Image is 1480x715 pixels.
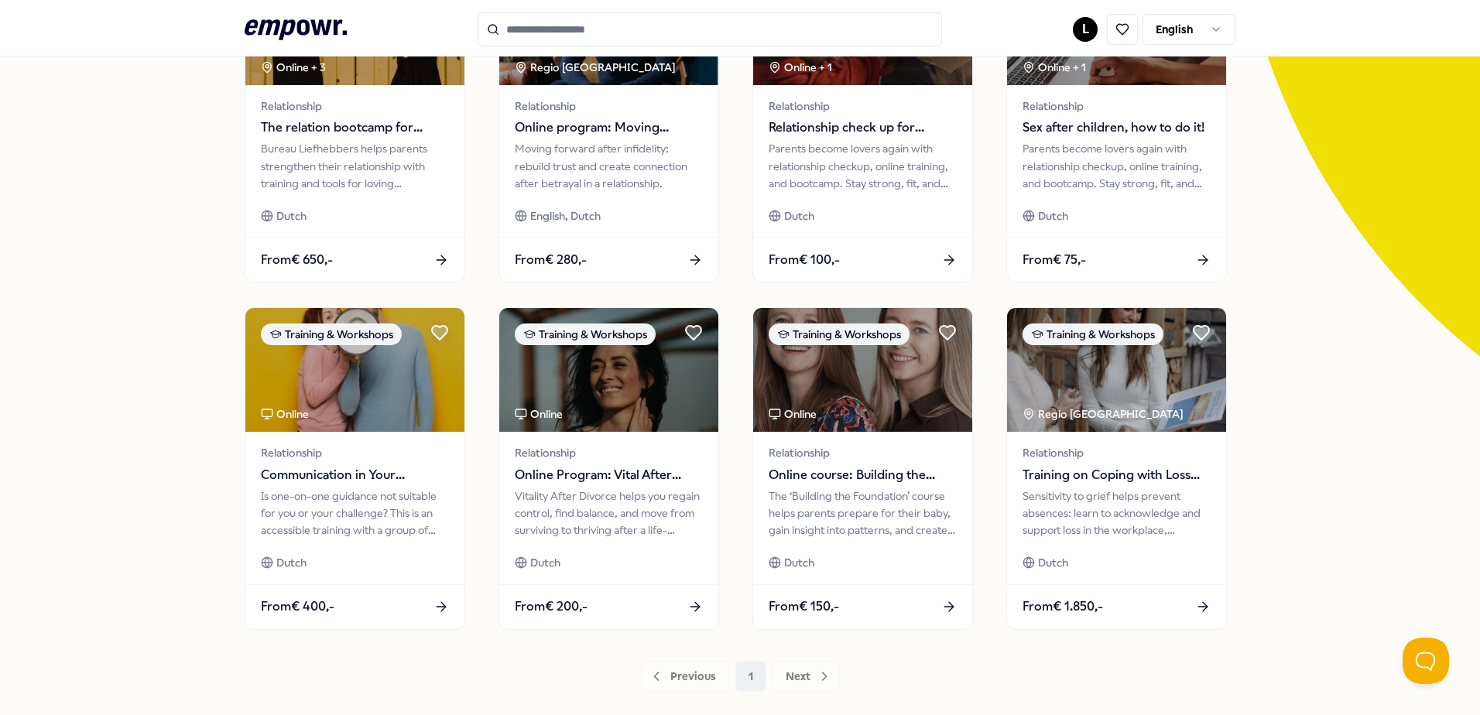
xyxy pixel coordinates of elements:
[515,250,587,270] span: From € 280,-
[769,59,832,76] div: Online + 1
[261,405,309,422] div: Online
[515,487,703,539] div: Vitality After Divorce helps you regain control, find balance, and move from surviving to thrivin...
[769,250,840,270] span: From € 100,-
[769,118,957,138] span: Relationship check up for parents
[769,323,910,345] div: Training & Workshops
[1403,638,1449,684] iframe: Help Scout Beacon - Open
[515,597,588,617] span: From € 200,-
[499,308,718,432] img: package image
[261,250,333,270] span: From € 650,-
[515,59,678,76] div: Regio [GEOGRAPHIC_DATA]
[1023,97,1211,115] span: Relationship
[515,118,703,138] span: Online program: Moving forward after infidelity
[261,444,449,461] span: Relationship
[1023,59,1086,76] div: Online + 1
[261,597,334,617] span: From € 400,-
[1023,597,1103,617] span: From € 1.850,-
[276,207,307,224] span: Dutch
[1023,118,1211,138] span: Sex after children, how to do it!
[515,444,703,461] span: Relationship
[498,307,719,629] a: package imageTraining & WorkshopsOnlineRelationshipOnline Program: Vital After DivorceVitality Af...
[784,207,814,224] span: Dutch
[769,405,817,422] div: Online
[769,487,957,539] div: The ‘Building the Foundation’ course helps parents prepare for their baby, gain insight into patt...
[784,554,814,571] span: Dutch
[1023,250,1086,270] span: From € 75,-
[769,444,957,461] span: Relationship
[261,118,449,138] span: The relation bootcamp for parents
[530,554,560,571] span: Dutch
[261,59,326,76] div: Online + 3
[515,140,703,192] div: Moving forward after infidelity: rebuild trust and create connection after betrayal in a relation...
[515,405,563,422] div: Online
[1038,554,1068,571] span: Dutch
[261,140,449,192] div: Bureau Liefhebbers helps parents strengthen their relationship with training and tools for loving...
[261,487,449,539] div: Is one-on-one guidance not suitable for you or your challenge? This is an accessible training wit...
[769,140,957,192] div: Parents become lovers again with relationship checkup, online training, and bootcamp. Stay strong...
[1023,465,1211,485] span: Training on Coping with Loss and Grief
[1023,444,1211,461] span: Relationship
[769,97,957,115] span: Relationship
[769,465,957,485] span: Online course: Building the Foundation
[530,207,601,224] span: English, Dutch
[753,308,972,432] img: package image
[1023,140,1211,192] div: Parents become lovers again with relationship checkup, online training, and bootcamp. Stay strong...
[276,554,307,571] span: Dutch
[1023,323,1163,345] div: Training & Workshops
[1007,308,1226,432] img: package image
[515,97,703,115] span: Relationship
[1023,405,1186,422] div: Regio [GEOGRAPHIC_DATA]
[245,307,465,629] a: package imageTraining & WorkshopsOnlineRelationshipCommunication in Your RelationshipIs one-on-on...
[515,465,703,485] span: Online Program: Vital After Divorce
[769,597,839,617] span: From € 150,-
[261,465,449,485] span: Communication in Your Relationship
[478,12,942,46] input: Search for products, categories or subcategories
[261,97,449,115] span: Relationship
[1023,487,1211,539] div: Sensitivity to grief helps prevent absences: learn to acknowledge and support loss in the workpla...
[1073,17,1098,42] button: L
[515,323,656,345] div: Training & Workshops
[261,323,402,345] div: Training & Workshops
[1038,207,1068,224] span: Dutch
[1006,307,1227,629] a: package imageTraining & WorkshopsRegio [GEOGRAPHIC_DATA] RelationshipTraining on Coping with Loss...
[752,307,973,629] a: package imageTraining & WorkshopsOnlineRelationshipOnline course: Building the FoundationThe ‘Bui...
[245,308,464,432] img: package image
